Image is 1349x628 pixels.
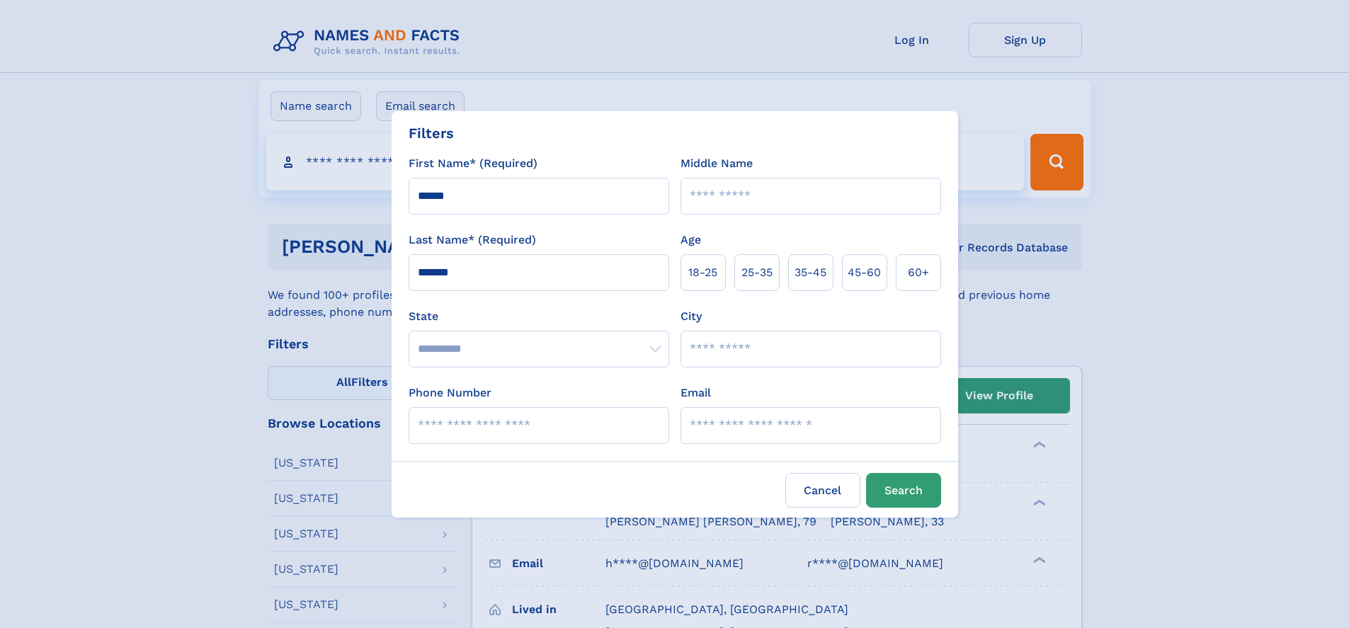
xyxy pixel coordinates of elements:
label: Last Name* (Required) [409,232,536,249]
label: State [409,308,669,325]
label: First Name* (Required) [409,155,537,172]
span: 45‑60 [848,264,881,281]
div: Filters [409,122,454,144]
label: Phone Number [409,384,491,401]
label: Email [681,384,711,401]
label: Cancel [785,473,860,508]
button: Search [866,473,941,508]
span: 25‑35 [741,264,773,281]
span: 60+ [908,264,929,281]
label: Middle Name [681,155,753,172]
label: City [681,308,702,325]
span: 35‑45 [795,264,826,281]
label: Age [681,232,701,249]
span: 18‑25 [688,264,717,281]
